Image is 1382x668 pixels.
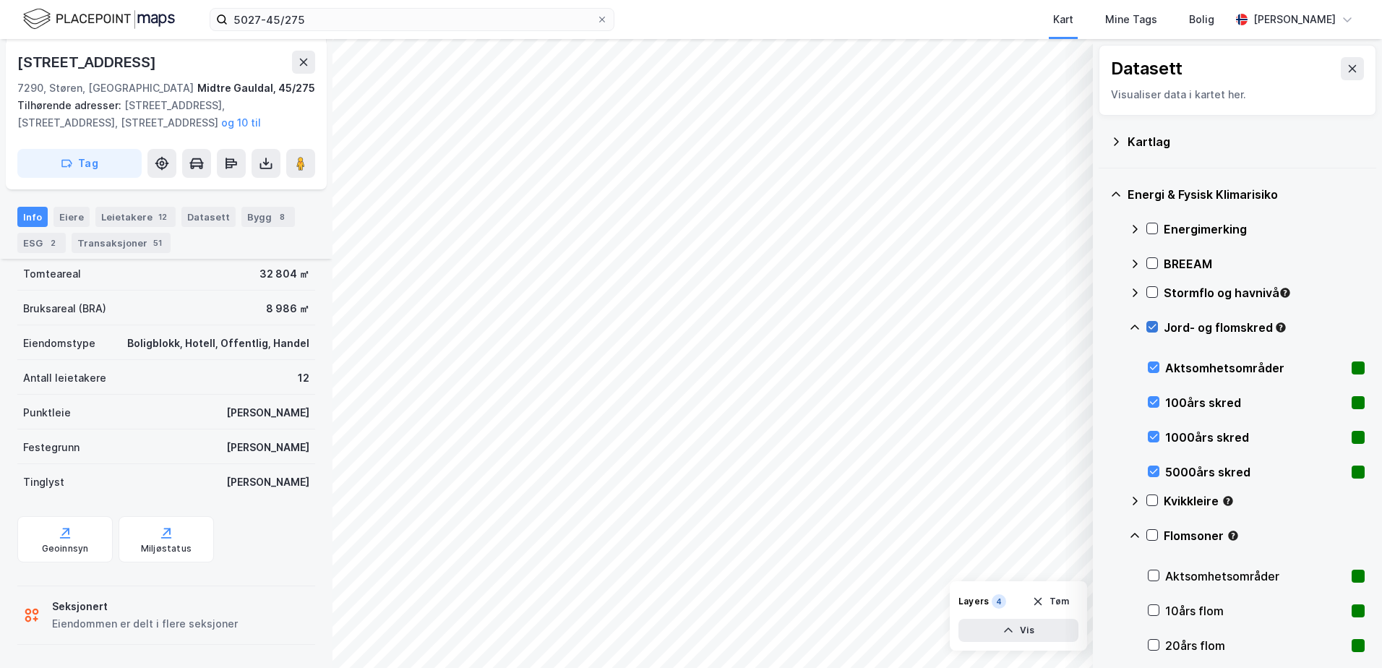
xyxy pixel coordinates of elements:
[46,236,60,250] div: 2
[197,80,315,97] div: Midtre Gauldal, 45/275
[1128,133,1365,150] div: Kartlag
[1128,186,1365,203] div: Energi & Fysisk Klimarisiko
[1023,590,1078,613] button: Tøm
[958,596,989,607] div: Layers
[1105,11,1157,28] div: Mine Tags
[23,404,71,421] div: Punktleie
[127,335,309,352] div: Boligblokk, Hotell, Offentlig, Handel
[17,207,48,227] div: Info
[1164,319,1365,336] div: Jord- og flomskred
[23,369,106,387] div: Antall leietakere
[23,335,95,352] div: Eiendomstype
[52,615,238,633] div: Eiendommen er delt i flere seksjoner
[1222,494,1235,508] div: Tooltip anchor
[266,300,309,317] div: 8 986 ㎡
[17,149,142,178] button: Tag
[1053,11,1073,28] div: Kart
[1164,492,1365,510] div: Kvikkleire
[17,99,124,111] span: Tilhørende adresser:
[1227,529,1240,542] div: Tooltip anchor
[1253,11,1336,28] div: [PERSON_NAME]
[17,233,66,253] div: ESG
[1274,321,1287,334] div: Tooltip anchor
[42,543,89,554] div: Geoinnsyn
[95,207,176,227] div: Leietakere
[226,404,309,421] div: [PERSON_NAME]
[1165,429,1346,446] div: 1000års skred
[958,619,1078,642] button: Vis
[226,474,309,491] div: [PERSON_NAME]
[1165,602,1346,620] div: 10års flom
[226,439,309,456] div: [PERSON_NAME]
[23,439,80,456] div: Festegrunn
[1111,86,1364,103] div: Visualiser data i kartet her.
[1279,286,1292,299] div: Tooltip anchor
[298,369,309,387] div: 12
[72,233,171,253] div: Transaksjoner
[23,7,175,32] img: logo.f888ab2527a4732fd821a326f86c7f29.svg
[23,265,81,283] div: Tomteareal
[1189,11,1214,28] div: Bolig
[1111,57,1183,80] div: Datasett
[150,236,165,250] div: 51
[1164,284,1365,301] div: Stormflo og havnivå
[228,9,596,30] input: Søk på adresse, matrikkel, gårdeiere, leietakere eller personer
[1165,463,1346,481] div: 5000års skred
[1164,255,1365,273] div: BREEAM
[241,207,295,227] div: Bygg
[23,300,106,317] div: Bruksareal (BRA)
[1165,637,1346,654] div: 20års flom
[17,97,304,132] div: [STREET_ADDRESS], [STREET_ADDRESS], [STREET_ADDRESS]
[275,210,289,224] div: 8
[992,594,1006,609] div: 4
[259,265,309,283] div: 32 804 ㎡
[1164,220,1365,238] div: Energimerking
[1310,599,1382,668] div: Kontrollprogram for chat
[53,207,90,227] div: Eiere
[1165,568,1346,585] div: Aktsomhetsområder
[1165,394,1346,411] div: 100års skred
[17,51,159,74] div: [STREET_ADDRESS]
[52,598,238,615] div: Seksjonert
[1165,359,1346,377] div: Aktsomhetsområder
[155,210,170,224] div: 12
[17,80,194,97] div: 7290, Støren, [GEOGRAPHIC_DATA]
[1310,599,1382,668] iframe: Chat Widget
[141,543,192,554] div: Miljøstatus
[23,474,64,491] div: Tinglyst
[1164,527,1365,544] div: Flomsoner
[181,207,236,227] div: Datasett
